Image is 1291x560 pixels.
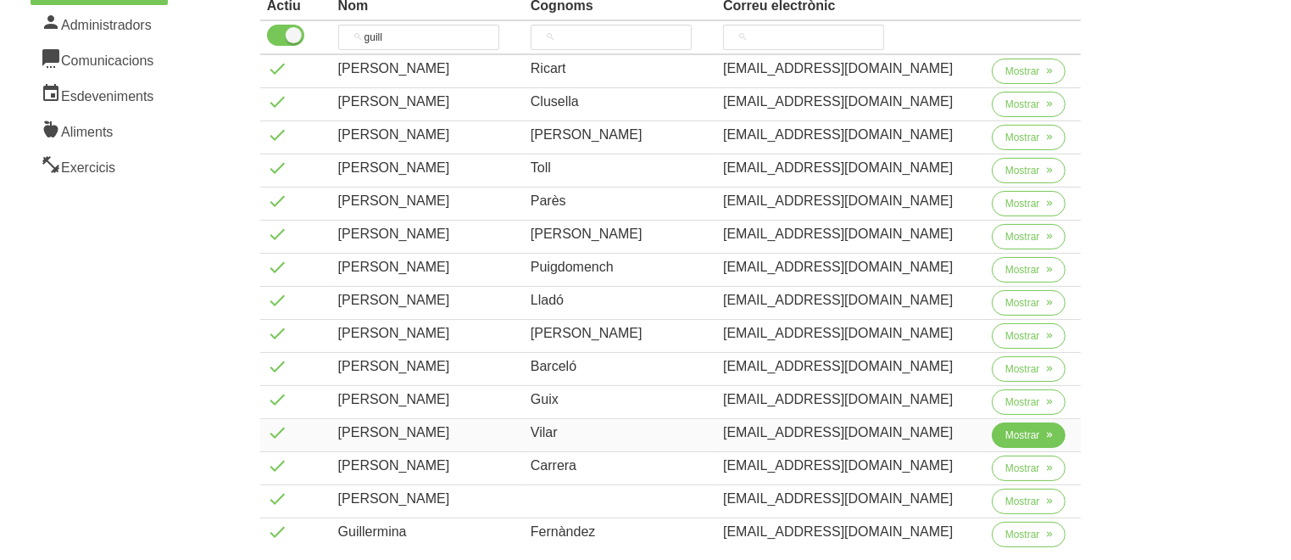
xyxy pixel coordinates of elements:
[992,522,1066,547] button: Mostrar
[31,41,168,76] a: Comunicacions
[992,125,1066,150] button: Mostrar
[723,489,978,509] div: [EMAIL_ADDRESS][DOMAIN_NAME]
[1005,361,1040,377] span: Mostrar
[338,356,517,377] div: [PERSON_NAME]
[1005,163,1040,178] span: Mostrar
[723,456,978,476] div: [EMAIL_ADDRESS][DOMAIN_NAME]
[1005,64,1040,79] span: Mostrar
[531,356,709,377] div: Barceló
[992,356,1066,382] button: Mostrar
[338,257,517,277] div: [PERSON_NAME]
[723,191,978,211] div: [EMAIL_ADDRESS][DOMAIN_NAME]
[1005,229,1040,244] span: Mostrar
[338,191,517,211] div: [PERSON_NAME]
[31,5,168,41] a: Administradors
[992,456,1066,481] button: Mostrar
[338,522,517,542] div: Guillermina
[723,158,978,178] div: [EMAIL_ADDRESS][DOMAIN_NAME]
[992,389,1066,422] a: Mostrar
[1005,527,1040,542] span: Mostrar
[992,489,1066,521] a: Mostrar
[723,356,978,377] div: [EMAIL_ADDRESS][DOMAIN_NAME]
[338,389,517,410] div: [PERSON_NAME]
[992,125,1066,157] a: Mostrar
[1005,395,1040,410] span: Mostrar
[531,191,709,211] div: Parès
[992,257,1066,283] button: Mostrar
[531,522,709,542] div: Fernàndez
[1005,130,1040,145] span: Mostrar
[531,125,709,145] div: [PERSON_NAME]
[723,59,978,79] div: [EMAIL_ADDRESS][DOMAIN_NAME]
[723,522,978,542] div: [EMAIL_ADDRESS][DOMAIN_NAME]
[723,389,978,410] div: [EMAIL_ADDRESS][DOMAIN_NAME]
[992,456,1066,488] a: Mostrar
[338,290,517,311] div: [PERSON_NAME]
[531,389,709,410] div: Guix
[338,224,517,244] div: [PERSON_NAME]
[1005,328,1040,344] span: Mostrar
[992,158,1066,190] a: Mostrar
[723,125,978,145] div: [EMAIL_ADDRESS][DOMAIN_NAME]
[992,191,1066,216] button: Mostrar
[338,125,517,145] div: [PERSON_NAME]
[992,158,1066,183] button: Mostrar
[992,522,1066,554] a: Mostrar
[31,76,168,112] a: Esdeveniments
[531,456,709,476] div: Carrera
[992,323,1066,349] button: Mostrar
[992,290,1066,316] button: Mostrar
[531,92,709,112] div: Clusella
[31,112,168,148] a: Aliments
[31,148,168,183] a: Exercicis
[992,423,1066,455] a: Mostrar
[338,489,517,509] div: [PERSON_NAME]
[992,224,1066,256] a: Mostrar
[531,423,709,443] div: Vilar
[338,59,517,79] div: [PERSON_NAME]
[1005,262,1040,277] span: Mostrar
[531,323,709,344] div: [PERSON_NAME]
[1005,494,1040,509] span: Mostrar
[992,59,1066,84] button: Mostrar
[1005,97,1040,112] span: Mostrar
[723,290,978,311] div: [EMAIL_ADDRESS][DOMAIN_NAME]
[723,323,978,344] div: [EMAIL_ADDRESS][DOMAIN_NAME]
[338,92,517,112] div: [PERSON_NAME]
[992,323,1066,356] a: Mostrar
[992,290,1066,322] a: Mostrar
[338,158,517,178] div: [PERSON_NAME]
[531,59,709,79] div: Ricart
[531,290,709,311] div: Lladó
[992,356,1066,389] a: Mostrar
[992,92,1066,117] button: Mostrar
[992,389,1066,415] button: Mostrar
[992,59,1066,91] a: Mostrar
[1005,295,1040,311] span: Mostrar
[1005,196,1040,211] span: Mostrar
[992,423,1066,448] button: Mostrar
[723,224,978,244] div: [EMAIL_ADDRESS][DOMAIN_NAME]
[992,257,1066,289] a: Mostrar
[992,224,1066,249] button: Mostrar
[723,257,978,277] div: [EMAIL_ADDRESS][DOMAIN_NAME]
[992,191,1066,223] a: Mostrar
[723,92,978,112] div: [EMAIL_ADDRESS][DOMAIN_NAME]
[531,257,709,277] div: Puigdomench
[531,158,709,178] div: Toll
[1005,428,1040,443] span: Mostrar
[723,423,978,443] div: [EMAIL_ADDRESS][DOMAIN_NAME]
[531,224,709,244] div: [PERSON_NAME]
[1005,461,1040,476] span: Mostrar
[338,456,517,476] div: [PERSON_NAME]
[338,423,517,443] div: [PERSON_NAME]
[338,323,517,344] div: [PERSON_NAME]
[992,489,1066,514] button: Mostrar
[992,92,1066,124] a: Mostrar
